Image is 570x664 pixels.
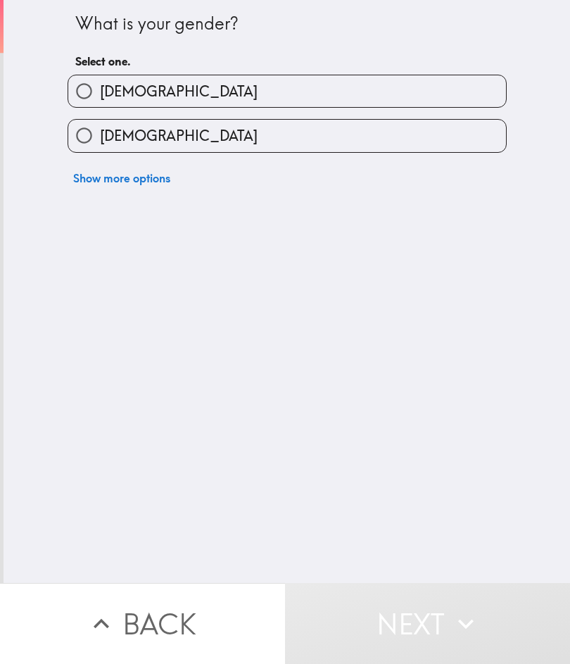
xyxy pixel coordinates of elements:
span: [DEMOGRAPHIC_DATA] [100,82,258,101]
button: [DEMOGRAPHIC_DATA] [68,120,506,151]
h6: Select one. [75,54,499,69]
button: Show more options [68,164,176,192]
button: [DEMOGRAPHIC_DATA] [68,75,506,107]
button: Next [285,583,570,664]
span: [DEMOGRAPHIC_DATA] [100,126,258,146]
div: What is your gender? [75,12,499,36]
